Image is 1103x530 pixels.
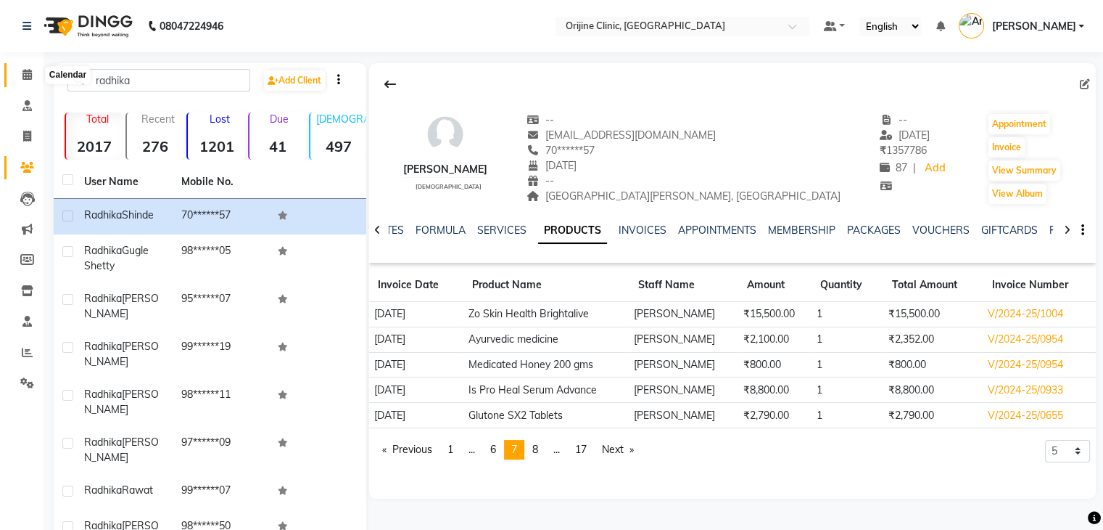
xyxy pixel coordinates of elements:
span: [PERSON_NAME] [84,292,159,320]
span: 7 [511,443,517,456]
span: Radhika [84,484,122,497]
span: ₹ [880,144,886,157]
a: Add [922,158,947,179]
span: 6 [490,443,496,456]
th: Invoice Date [369,269,463,302]
p: Due [252,113,306,126]
span: 1357786 [880,144,927,157]
a: MEMBERSHIP [768,224,835,237]
span: 17 [575,443,587,456]
td: Is Pro Heal Serum Advance [463,378,629,403]
span: [PERSON_NAME] [84,388,159,416]
a: FORMULA [416,224,466,237]
td: [DATE] [369,378,463,403]
span: [GEOGRAPHIC_DATA][PERSON_NAME], [GEOGRAPHIC_DATA] [526,189,840,203]
a: Add Client [264,70,325,91]
span: ... [468,443,475,456]
strong: 276 [127,137,183,155]
td: ₹8,800.00 [883,378,983,403]
td: [DATE] [369,403,463,428]
td: ₹800.00 [738,352,811,378]
td: 1 [811,352,883,378]
button: Appointment [988,114,1050,134]
a: INVOICES [619,224,666,237]
img: Archana Gaikwad [959,13,984,38]
td: [PERSON_NAME] [629,327,738,352]
td: ₹8,800.00 [738,378,811,403]
span: 8 [532,443,538,456]
th: User Name [75,166,173,199]
td: ₹15,500.00 [738,302,811,327]
td: ₹15,500.00 [883,302,983,327]
span: [DEMOGRAPHIC_DATA] [416,183,482,190]
p: Total [72,113,123,126]
div: Calendar [46,67,90,84]
td: [PERSON_NAME] [629,352,738,378]
td: [PERSON_NAME] [629,378,738,403]
td: ₹2,790.00 [738,403,811,428]
td: 1 [811,327,883,352]
nav: Pagination [375,440,642,460]
button: Invoice [988,137,1025,158]
span: Radhika [84,292,122,305]
th: Quantity [811,269,883,302]
td: V/2024-25/1004 [983,302,1096,327]
span: Radhika [84,208,122,221]
strong: 2017 [66,137,123,155]
span: -- [880,113,907,126]
span: 87 [880,161,907,174]
p: Recent [133,113,183,126]
strong: 497 [310,137,367,155]
td: 1 [811,302,883,327]
td: V/2024-25/0655 [983,403,1096,428]
a: POINTS [1049,224,1086,237]
a: SERVICES [477,224,526,237]
th: Amount [738,269,811,302]
td: V/2024-25/0933 [983,378,1096,403]
td: Ayurvedic medicine [463,327,629,352]
td: 1 [811,403,883,428]
button: View Summary [988,160,1060,181]
td: Glutone SX2 Tablets [463,403,629,428]
td: Medicated Honey 200 gms [463,352,629,378]
p: [DEMOGRAPHIC_DATA] [316,113,367,126]
a: PRODUCTS [538,218,607,244]
th: Total Amount [883,269,983,302]
span: [PERSON_NAME] [84,340,159,368]
span: [DATE] [880,129,930,142]
span: | [913,160,916,176]
a: VOUCHERS [912,224,970,237]
a: GIFTCARDS [981,224,1038,237]
th: Product Name [463,269,629,302]
td: [DATE] [369,327,463,352]
td: [PERSON_NAME] [629,403,738,428]
span: [DATE] [526,159,577,172]
span: [EMAIL_ADDRESS][DOMAIN_NAME] [526,129,716,142]
span: -- [526,113,554,126]
span: [PERSON_NAME] [991,19,1075,34]
span: Rawat [122,484,153,497]
span: ... [553,443,560,456]
strong: 41 [249,137,306,155]
td: [DATE] [369,352,463,378]
button: View Album [988,184,1046,204]
td: ₹2,100.00 [738,327,811,352]
td: [DATE] [369,302,463,327]
p: Lost [194,113,244,126]
td: ₹800.00 [883,352,983,378]
th: Mobile No. [173,166,270,199]
a: Previous [375,440,439,460]
input: Search by Name/Mobile/Email/Code [67,69,250,91]
th: Staff Name [629,269,738,302]
span: Radhika [84,340,122,353]
span: Shinde [122,208,154,221]
td: ₹2,790.00 [883,403,983,428]
td: V/2024-25/0954 [983,327,1096,352]
b: 08047224946 [160,6,223,46]
a: PACKAGES [847,224,901,237]
td: 1 [811,378,883,403]
td: [PERSON_NAME] [629,302,738,327]
span: [PERSON_NAME] [84,436,159,464]
strong: 1201 [188,137,244,155]
img: logo [37,6,136,46]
